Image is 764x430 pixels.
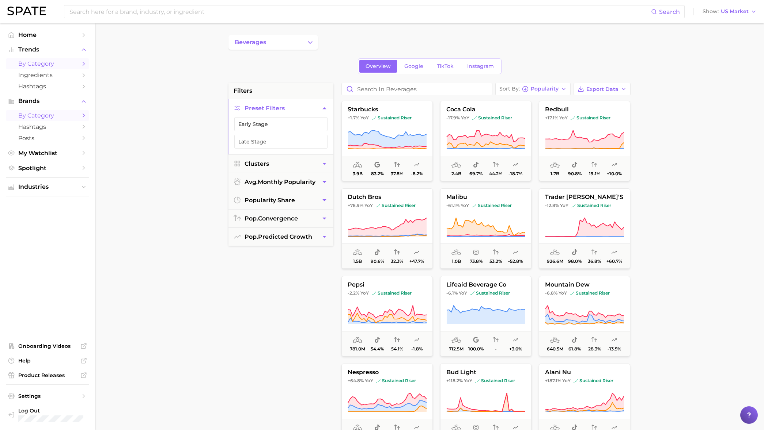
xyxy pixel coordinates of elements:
span: 37.8% [391,171,403,176]
a: Posts [6,133,89,144]
span: 19.1% [589,171,600,176]
a: Help [6,355,89,366]
span: +60.7% [606,259,622,264]
abbr: popularity index [245,233,258,240]
img: sustained riser [571,116,575,120]
img: sustained riser [472,116,477,120]
span: 90.8% [568,171,582,176]
span: Settings [18,393,77,399]
span: sustained riser [472,203,512,208]
span: Home [18,31,77,38]
span: Search [659,8,680,15]
button: dutch bros+78.9% YoYsustained risersustained riser1.5b90.6%32.3%+47.7% [341,188,433,269]
span: popularity predicted growth: Likely [611,161,617,169]
span: by Category [18,112,77,119]
a: Hashtags [6,121,89,133]
img: sustained riser [472,203,476,208]
img: sustained riser [372,291,376,295]
span: YoY [559,115,568,121]
img: sustained riser [376,203,380,208]
button: coca cola-17.9% YoYsustained risersustained riser2.4b69.7%44.2%-18.7% [440,101,532,181]
span: popularity predicted growth: Very Unlikely [414,161,420,169]
span: sustained riser [475,378,515,384]
span: monthly popularity [245,178,315,185]
span: 2.4b [451,171,461,176]
span: +1.7% [348,115,359,120]
span: Preset Filters [245,105,285,112]
span: Product Releases [18,372,77,379]
a: Log out. Currently logged in with e-mail spolansky@diginsights.com. [6,405,89,424]
span: convergence [245,215,298,222]
span: popularity share: TikTok [473,161,479,169]
button: avg.monthly popularity [228,173,333,191]
a: Home [6,29,89,41]
a: TikTok [431,60,460,73]
span: popularity convergence: Low Convergence [591,248,597,257]
span: YoY [559,290,567,296]
span: 32.3% [391,259,403,264]
span: sustained riser [570,290,610,296]
span: -13.5% [608,346,621,352]
span: 3.9b [353,171,363,176]
span: popularity predicted growth: Very Unlikely [611,336,617,345]
span: - [495,346,497,352]
span: average monthly popularity: Very High Popularity [550,161,560,169]
span: TikTok [437,63,454,69]
span: malibu [440,194,531,200]
span: 61.8% [568,346,581,352]
span: average monthly popularity: Very High Popularity [353,161,362,169]
span: 54.4% [371,346,384,352]
span: -2.2% [348,290,359,296]
span: -12.8% [545,203,559,208]
button: Clusters [228,155,333,173]
span: mountain dew [539,281,630,288]
span: -18.7% [508,171,522,176]
span: Log Out [18,407,90,414]
span: popularity share: TikTok [572,161,578,169]
span: 640.5m [547,346,563,352]
span: Hashtags [18,123,77,130]
span: 98.0% [568,259,582,264]
span: popularity predicted growth: Very Likely [611,248,617,257]
button: Late Stage [234,135,328,149]
span: -61.1% [446,203,459,208]
span: YoY [560,203,568,208]
span: YoY [562,378,571,384]
span: 44.2% [489,171,502,176]
span: nespresso [342,369,432,376]
span: popularity convergence: Low Convergence [394,248,400,257]
span: US Market [721,9,749,14]
button: Export Data [574,83,631,95]
span: Onboarding Videos [18,343,77,349]
button: mountain dew-6.8% YoYsustained risersustained riser640.5m61.8%28.3%-13.5% [539,276,630,356]
a: Product Releases [6,370,89,381]
span: YoY [360,290,369,296]
a: My Watchlist [6,147,89,159]
a: Instagram [461,60,500,73]
span: sustained riser [372,115,412,121]
img: SPATE [7,7,46,15]
span: YoY [459,290,467,296]
span: popularity predicted growth: Uncertain [513,161,518,169]
span: Show [703,9,719,14]
img: sustained riser [574,379,578,383]
span: 781.0m [350,346,365,352]
span: YoY [464,378,472,384]
span: +3.0% [509,346,522,352]
span: 54.1% [391,346,403,352]
span: popularity predicted growth: Very Unlikely [513,248,518,257]
span: 1.5b [353,259,362,264]
button: ShowUS Market [701,7,759,16]
span: +47.7% [409,259,424,264]
span: bud light [440,369,531,376]
span: +64.8% [348,378,364,383]
span: Posts [18,135,77,142]
button: Brands [6,96,89,107]
span: -52.8% [508,259,523,264]
img: sustained riser [372,116,376,120]
span: popularity share: TikTok [374,336,380,345]
span: sustained riser [376,203,416,208]
span: lifeaid beverage co [440,281,531,288]
span: Clusters [245,160,269,167]
span: coca cola [440,106,531,113]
